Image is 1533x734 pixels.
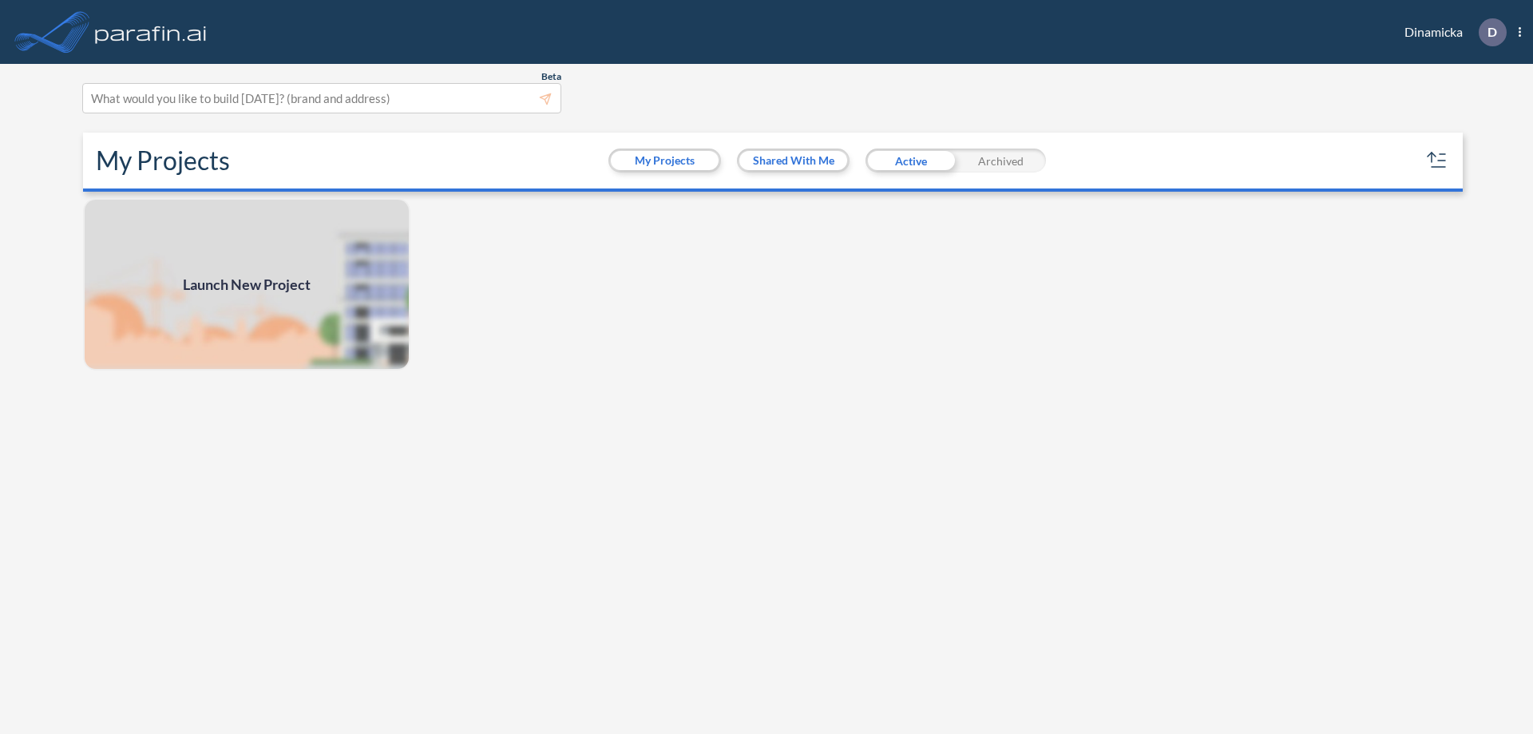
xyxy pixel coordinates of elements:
[1487,25,1497,39] p: D
[611,151,719,170] button: My Projects
[83,198,410,371] img: add
[1380,18,1521,46] div: Dinamicka
[96,145,230,176] h2: My Projects
[92,16,210,48] img: logo
[541,70,561,83] span: Beta
[183,274,311,296] span: Launch New Project
[866,149,956,173] div: Active
[739,151,847,170] button: Shared With Me
[83,198,410,371] a: Launch New Project
[956,149,1046,173] div: Archived
[1424,148,1450,173] button: sort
